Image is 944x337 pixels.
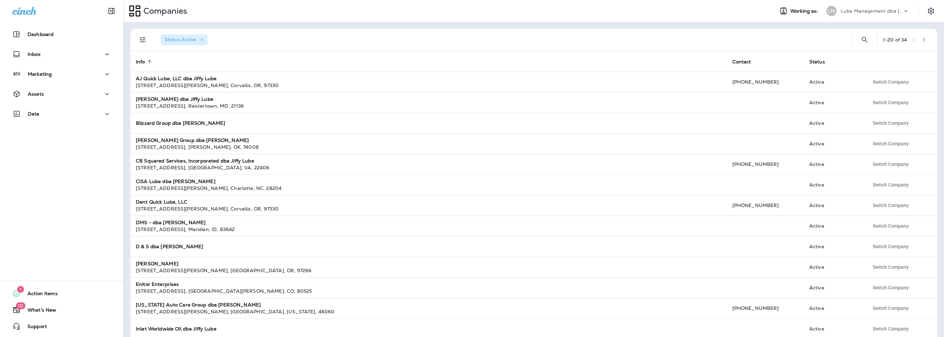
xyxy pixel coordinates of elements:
strong: DMS - dba [PERSON_NAME] [136,219,205,226]
p: Data [28,111,39,117]
td: Active [804,72,863,92]
div: LM [826,6,837,16]
span: What's New [21,307,56,315]
td: Active [804,298,863,318]
strong: Enitor Enterprises [136,281,179,287]
span: Switch Company [873,162,909,167]
span: Switch Company [873,224,909,228]
td: Active [804,154,863,174]
strong: Blizzard Group dba [PERSON_NAME] [136,120,225,126]
button: Switch Company [869,282,912,293]
span: Action Items [21,291,58,299]
p: Lube Management dba [PERSON_NAME] [841,8,902,14]
button: Data [7,107,117,121]
button: Settings [925,5,937,17]
strong: D & S dba [PERSON_NAME] [136,243,203,250]
span: Contact [732,59,751,65]
div: [STREET_ADDRESS] , Reistertown , MD , 21136 [136,103,721,109]
button: Switch Company [869,303,912,313]
strong: Dent Quick Lube, LLC [136,199,187,205]
div: Status:Active [161,34,208,45]
td: Active [804,257,863,277]
span: 1 [17,286,24,293]
td: Active [804,277,863,298]
span: Switch Company [873,203,909,208]
div: [STREET_ADDRESS] , [GEOGRAPHIC_DATA] , VA , 22406 [136,164,721,171]
strong: [US_STATE] Auto Care Group dba [PERSON_NAME] [136,302,261,308]
p: Assets [28,91,44,97]
span: Switch Company [873,80,909,84]
div: [STREET_ADDRESS] , [PERSON_NAME] , OK , 74008 [136,144,721,151]
button: Inbox [7,47,117,61]
button: Marketing [7,67,117,81]
button: Search Companies [858,33,872,47]
div: [STREET_ADDRESS] , [GEOGRAPHIC_DATA][PERSON_NAME] , CO , 80525 [136,288,721,294]
div: [STREET_ADDRESS][PERSON_NAME] , Corvallis , OR , 97330 [136,82,721,89]
td: Active [804,195,863,216]
span: Switch Company [873,100,909,105]
span: Switch Company [873,121,909,125]
button: Support [7,320,117,333]
div: 1 - 20 of 34 [883,37,907,43]
strong: [PERSON_NAME] dba Jiffy Lube [136,96,213,102]
span: Switch Company [873,141,909,146]
div: [STREET_ADDRESS][PERSON_NAME] , Corvallis , OR , 97330 [136,205,721,212]
button: Collapse Sidebar [102,4,121,18]
button: 10What's New [7,303,117,317]
button: Switch Company [869,97,912,108]
span: Switch Company [873,244,909,249]
span: Info [136,59,154,65]
button: Switch Company [869,139,912,149]
p: Dashboard [27,32,54,37]
p: Companies [141,6,187,16]
p: Marketing [28,71,52,77]
button: Dashboard [7,27,117,41]
div: [STREET_ADDRESS][PERSON_NAME] , [GEOGRAPHIC_DATA] , OR , 97266 [136,267,721,274]
span: Status [809,59,834,65]
span: Switch Company [873,182,909,187]
strong: CB Squared Services, Incorporated dba Jiffy Lube [136,158,254,164]
strong: [PERSON_NAME] Group dba [PERSON_NAME] [136,137,249,143]
strong: Inlet Worldwide Oil dba Jiffy Lube [136,326,216,332]
td: [PHONE_NUMBER] [727,72,804,92]
td: Active [804,113,863,133]
span: Status : Active [165,36,196,43]
span: Switch Company [873,306,909,311]
p: Inbox [27,51,40,57]
span: Switch Company [873,265,909,269]
div: [STREET_ADDRESS] , Meridian , ID , 83642 [136,226,721,233]
td: [PHONE_NUMBER] [727,195,804,216]
span: Status [809,59,825,65]
button: 1Action Items [7,287,117,300]
button: Switch Company [869,324,912,334]
span: Working as: [790,8,819,14]
span: Info [136,59,145,65]
strong: AJ Quick Lube, LLC dba Jiffy Lube [136,75,217,82]
span: 10 [16,302,25,309]
span: Support [21,324,47,332]
button: Switch Company [869,159,912,169]
span: Switch Company [873,285,909,290]
td: Active [804,216,863,236]
span: Contact [732,59,760,65]
strong: CISA Lube dba [PERSON_NAME] [136,178,215,184]
button: Switch Company [869,200,912,210]
button: Assets [7,87,117,101]
button: Switch Company [869,77,912,87]
button: Switch Company [869,221,912,231]
button: Switch Company [869,118,912,128]
button: Switch Company [869,262,912,272]
td: Active [804,174,863,195]
td: [PHONE_NUMBER] [727,154,804,174]
span: Switch Company [873,326,909,331]
button: Filters [136,33,150,47]
strong: [PERSON_NAME] [136,261,178,267]
div: [STREET_ADDRESS][PERSON_NAME] , Charlotte , NC , 28204 [136,185,721,192]
td: Active [804,133,863,154]
td: [PHONE_NUMBER] [727,298,804,318]
button: Switch Company [869,180,912,190]
button: Switch Company [869,241,912,252]
div: [STREET_ADDRESS][PERSON_NAME] , [GEOGRAPHIC_DATA] , [US_STATE] , 46060 [136,308,721,315]
td: Active [804,92,863,113]
td: Active [804,236,863,257]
